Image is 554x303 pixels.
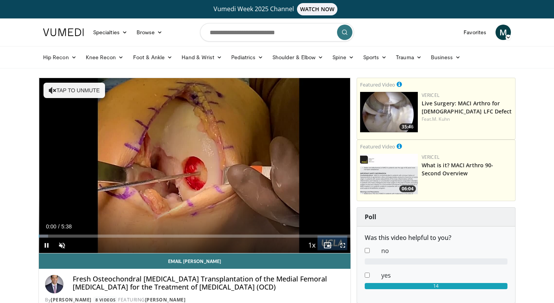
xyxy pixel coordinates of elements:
[43,83,105,98] button: Tap to unmute
[93,296,118,303] a: 8 Videos
[39,238,54,253] button: Pause
[328,50,358,65] a: Spine
[145,296,186,303] a: [PERSON_NAME]
[51,296,92,303] a: [PERSON_NAME]
[359,50,392,65] a: Sports
[132,25,167,40] a: Browse
[45,275,63,293] img: Avatar
[200,23,354,42] input: Search topics, interventions
[459,25,491,40] a: Favorites
[365,283,507,289] div: 14
[360,92,418,132] img: eb023345-1e2d-4374-a840-ddbc99f8c97c.150x105_q85_crop-smart_upscale.jpg
[39,78,350,253] video-js: Video Player
[496,25,511,40] a: M
[360,81,395,88] small: Featured Video
[58,223,60,230] span: /
[422,154,439,160] a: Vericel
[399,185,416,192] span: 06:04
[88,25,132,40] a: Specialties
[320,238,335,253] button: Enable picture-in-picture mode
[128,50,177,65] a: Foot & Ankle
[426,50,466,65] a: Business
[360,154,418,194] a: 06:04
[268,50,328,65] a: Shoulder & Elbow
[81,50,128,65] a: Knee Recon
[375,246,513,255] dd: no
[422,92,439,98] a: Vericel
[422,116,512,123] div: Feat.
[39,253,350,269] a: Email [PERSON_NAME]
[304,238,320,253] button: Playback Rate
[375,271,513,280] dd: yes
[54,238,70,253] button: Unmute
[43,28,84,36] img: VuMedi Logo
[422,161,494,177] a: What is it? MACI Arthro 90-Second Overview
[360,154,418,194] img: aa6cc8ed-3dbf-4b6a-8d82-4a06f68b6688.150x105_q85_crop-smart_upscale.jpg
[399,123,416,130] span: 35:46
[422,100,512,115] a: Live Surgery: MACI Arthro for [DEMOGRAPHIC_DATA] LFC Defect
[335,238,350,253] button: Fullscreen
[44,3,510,15] a: Vumedi Week 2025 ChannelWATCH NOW
[46,223,56,230] span: 0:00
[61,223,72,230] span: 5:38
[432,116,450,122] a: M. Kuhn
[365,234,507,241] h6: Was this video helpful to you?
[360,92,418,132] a: 35:46
[39,235,350,238] div: Progress Bar
[73,275,344,291] h4: Fresh Osteochondral [MEDICAL_DATA] Transplantation of the Medial Femoral [MEDICAL_DATA] for the T...
[365,213,376,221] strong: Poll
[38,50,81,65] a: Hip Recon
[297,3,338,15] span: WATCH NOW
[227,50,268,65] a: Pediatrics
[360,143,395,150] small: Featured Video
[177,50,227,65] a: Hand & Wrist
[391,50,426,65] a: Trauma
